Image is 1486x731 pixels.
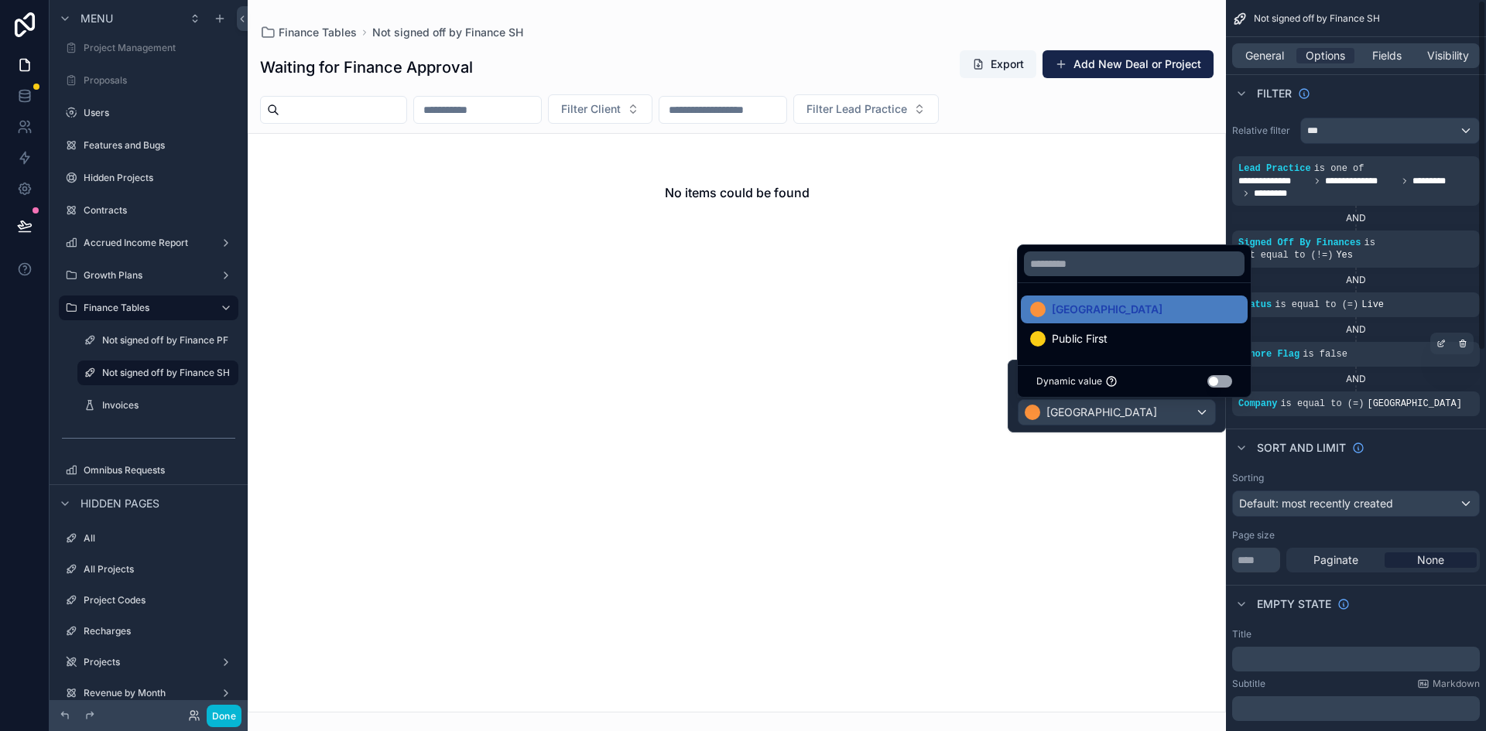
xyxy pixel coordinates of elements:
a: Project Codes [59,588,238,613]
div: scrollable content [1232,647,1480,671]
label: Features and Bugs [84,139,235,152]
a: Projects [59,650,238,675]
label: All Projects [84,563,235,576]
label: Contracts [84,204,235,217]
label: Omnibus Requests [84,464,235,477]
span: [GEOGRAPHIC_DATA] [1052,300,1162,319]
label: Invoices [102,399,235,412]
label: Accrued Income Report [84,237,214,249]
span: Paginate [1313,552,1358,568]
a: Project Management [59,36,238,60]
label: Title [1232,628,1251,640]
div: AND [1232,373,1480,385]
span: Filter [1257,86,1292,101]
a: Users [59,101,238,125]
a: Recharges [59,619,238,644]
a: Not signed off by Finance SH [77,360,238,385]
label: Project Codes [84,594,235,606]
label: Not signed off by Finance SH [102,367,230,379]
a: Invoices [77,393,238,418]
label: Project Management [84,42,235,54]
label: Revenue by Month [84,687,214,699]
span: Live [1361,299,1384,310]
span: Markdown [1433,678,1480,690]
label: Projects [84,656,214,668]
a: Finance Tables [59,295,238,320]
span: is false [1303,349,1347,360]
button: [GEOGRAPHIC_DATA] [1018,399,1216,425]
label: Finance Tables [84,302,207,314]
span: Fields [1372,48,1402,63]
label: Page size [1232,529,1275,541]
span: Not signed off by Finance SH [1254,12,1380,25]
label: All [84,532,235,545]
span: Sort And Limit [1257,440,1346,456]
span: Status [1238,299,1272,310]
label: Relative filter [1232,125,1294,137]
span: Options [1306,48,1345,63]
span: Empty state [1257,596,1331,612]
span: Default: most recently created [1239,497,1393,510]
label: Growth Plans [84,269,214,282]
span: Public First [1052,330,1108,348]
span: Yes [1336,250,1353,261]
div: AND [1232,323,1480,336]
span: Ignore Flag [1238,349,1299,360]
label: Subtitle [1232,678,1265,690]
span: Menu [80,11,113,26]
label: Proposals [84,74,235,87]
a: Growth Plans [59,263,238,288]
label: Recharges [84,625,235,637]
span: None [1417,552,1444,568]
a: Revenue by Month [59,681,238,705]
button: Done [207,705,241,727]
span: Company [1238,398,1277,409]
span: is equal to (=) [1275,299,1358,310]
a: Proposals [59,68,238,93]
div: AND [1232,212,1480,224]
span: is equal to (=) [1280,398,1364,409]
a: Not signed off by Finance PF [77,328,238,353]
a: Features and Bugs [59,133,238,158]
span: [GEOGRAPHIC_DATA] [1367,398,1461,409]
label: Sorting [1232,472,1264,484]
div: scrollable content [1232,696,1480,721]
div: AND [1232,274,1480,286]
a: All Projects [59,557,238,582]
span: is one of [1314,163,1364,174]
span: Hidden pages [80,496,159,511]
span: Signed Off By Finances [1238,237,1361,248]
label: Users [84,107,235,119]
a: Omnibus Requests [59,458,238,483]
a: Contracts [59,198,238,223]
a: Markdown [1417,678,1480,690]
span: Visibility [1427,48,1469,63]
label: Not signed off by Finance PF [102,334,235,347]
a: Hidden Projects [59,166,238,190]
span: Dynamic value [1036,375,1102,388]
button: Default: most recently created [1232,490,1480,517]
a: Accrued Income Report [59,231,238,255]
label: Hidden Projects [84,172,235,184]
span: Lead Practice [1238,163,1311,174]
span: [GEOGRAPHIC_DATA] [1046,405,1157,420]
span: General [1245,48,1284,63]
a: All [59,526,238,551]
